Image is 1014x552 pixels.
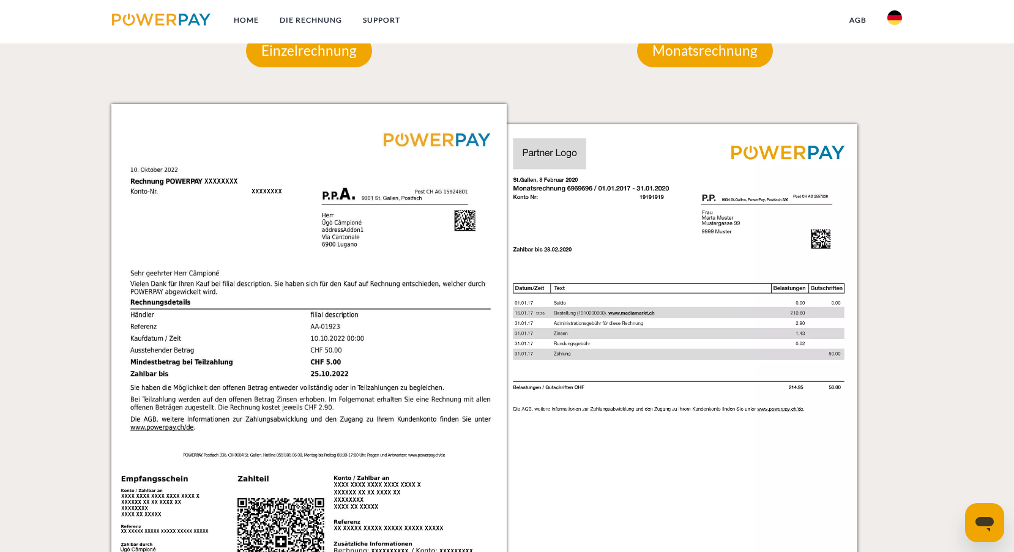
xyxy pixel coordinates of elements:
a: SUPPORT [352,9,411,31]
p: Einzelrechnung [246,34,372,67]
a: Home [223,9,269,31]
iframe: Schaltfläche zum Öffnen des Messaging-Fensters [965,503,1004,542]
a: DIE RECHNUNG [269,9,352,31]
a: agb [839,9,877,31]
p: Monatsrechnung [637,34,773,67]
img: de [887,10,902,25]
img: logo-powerpay.svg [112,13,211,26]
